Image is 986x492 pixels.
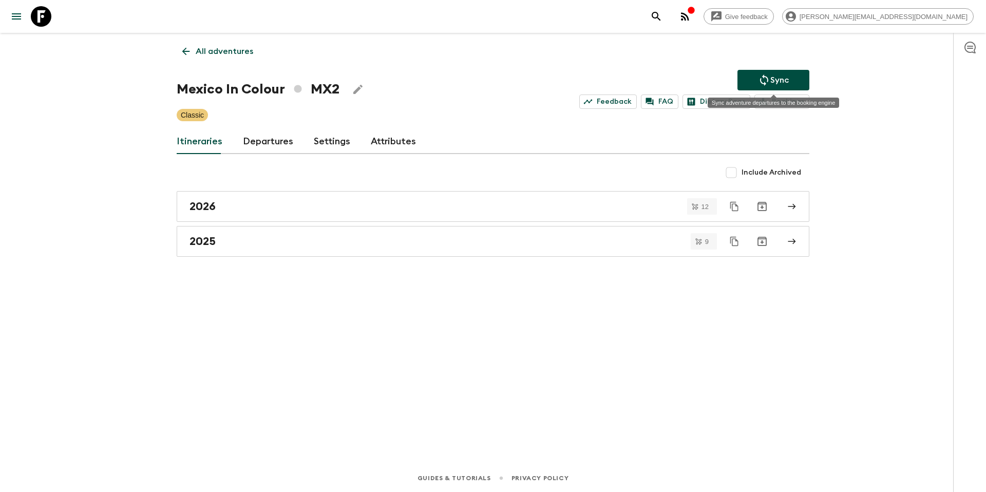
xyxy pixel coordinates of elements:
[641,94,678,109] a: FAQ
[794,13,973,21] span: [PERSON_NAME][EMAIL_ADDRESS][DOMAIN_NAME]
[704,8,774,25] a: Give feedback
[314,129,350,154] a: Settings
[708,98,839,108] div: Sync adventure departures to the booking engine
[719,13,773,21] span: Give feedback
[752,196,772,217] button: Archive
[737,70,809,90] button: Sync adventure departures to the booking engine
[348,79,368,100] button: Edit Adventure Title
[243,129,293,154] a: Departures
[646,6,667,27] button: search adventures
[725,197,744,216] button: Duplicate
[725,232,744,251] button: Duplicate
[371,129,416,154] a: Attributes
[6,6,27,27] button: menu
[177,226,809,257] a: 2025
[699,238,715,245] span: 9
[189,200,216,213] h2: 2026
[682,94,750,109] a: Dietary Reqs
[177,79,339,100] h1: Mexico In Colour MX2
[418,472,491,484] a: Guides & Tutorials
[177,129,222,154] a: Itineraries
[695,203,715,210] span: 12
[752,231,772,252] button: Archive
[742,167,801,178] span: Include Archived
[177,41,259,62] a: All adventures
[196,45,253,58] p: All adventures
[782,8,974,25] div: [PERSON_NAME][EMAIL_ADDRESS][DOMAIN_NAME]
[177,191,809,222] a: 2026
[189,235,216,248] h2: 2025
[181,110,204,120] p: Classic
[770,74,789,86] p: Sync
[511,472,568,484] a: Privacy Policy
[579,94,637,109] a: Feedback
